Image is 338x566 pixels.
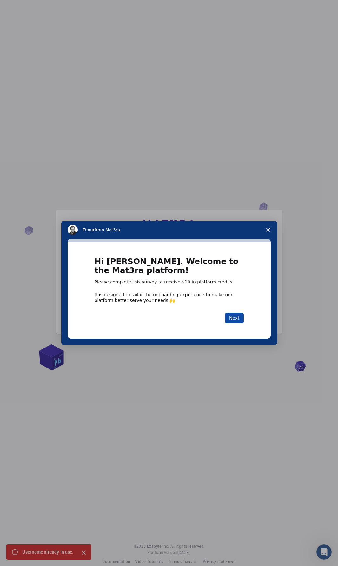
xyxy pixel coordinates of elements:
[95,292,244,303] div: It is designed to tailor the onboarding experience to make our platform better serve your needs 🙌
[95,279,244,285] div: Please complete this survey to receive $10 in platform credits.
[68,225,78,235] img: Profile image for Timur
[225,313,244,323] button: Next
[259,221,277,239] span: Close survey
[95,227,120,232] span: from Mat3ra
[83,227,95,232] span: Timur
[13,4,36,10] span: Support
[95,257,244,279] h1: Hi [PERSON_NAME]. Welcome to the Mat3ra platform!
